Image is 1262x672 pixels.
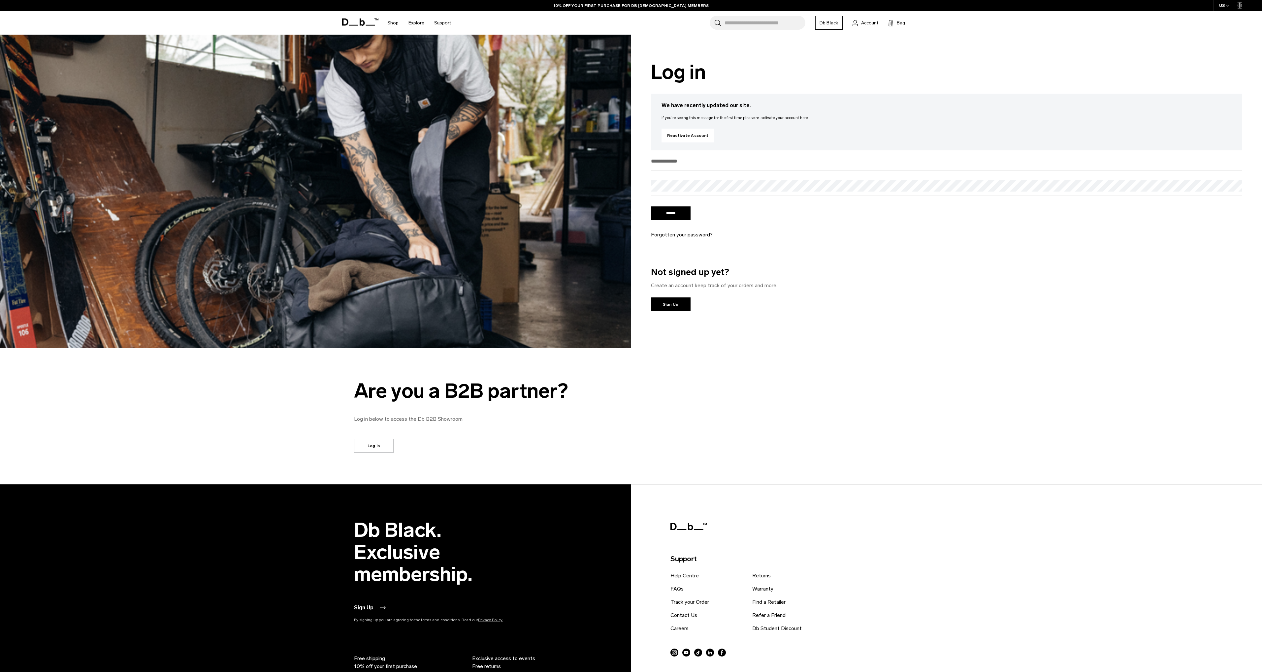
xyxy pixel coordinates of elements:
[752,572,771,580] a: Returns
[651,282,1243,290] p: Create an account keep track of your orders and more.
[888,19,905,27] button: Bag
[670,585,684,593] a: FAQs
[354,662,417,670] span: 10% off your first purchase
[651,231,713,239] a: Forgotten your password?
[387,11,399,35] a: Shop
[670,598,709,606] a: Track your Order
[752,598,786,606] a: Find a Retailer
[752,611,786,619] a: Refer a Friend
[354,415,651,423] p: Log in below to access the Db B2B Showroom
[853,19,878,27] a: Account
[354,519,532,585] h2: Db Black. Exclusive membership.
[670,625,689,632] a: Careers
[354,439,394,453] a: Log in
[861,19,878,26] span: Account
[354,604,387,612] button: Sign Up
[434,11,451,35] a: Support
[651,297,691,311] a: Sign Up
[670,611,697,619] a: Contact Us
[815,16,843,30] a: Db Black
[752,625,802,632] a: Db Student Discount
[651,61,1243,83] h1: Log in
[897,19,905,26] span: Bag
[472,655,535,662] span: Exclusive access to events
[408,11,424,35] a: Explore
[478,618,503,622] a: Privacy Policy.
[670,572,699,580] a: Help Centre
[554,3,709,9] a: 10% OFF YOUR FIRST PURCHASE FOR DB [DEMOGRAPHIC_DATA] MEMBERS
[382,11,456,35] nav: Main Navigation
[472,662,501,670] span: Free returns
[752,585,773,593] a: Warranty
[651,265,1243,279] h3: Not signed up yet?
[662,102,1232,109] h3: We have recently updated our site.
[354,655,385,662] span: Free shipping
[354,617,532,623] p: By signing up you are agreeing to the terms and conditions. Read our
[662,129,714,142] a: Reactivate Account
[670,554,901,564] p: Support
[662,115,1232,121] p: If you're seeing this message for the first time please re-activate your account here.
[354,380,651,402] div: Are you a B2B partner?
